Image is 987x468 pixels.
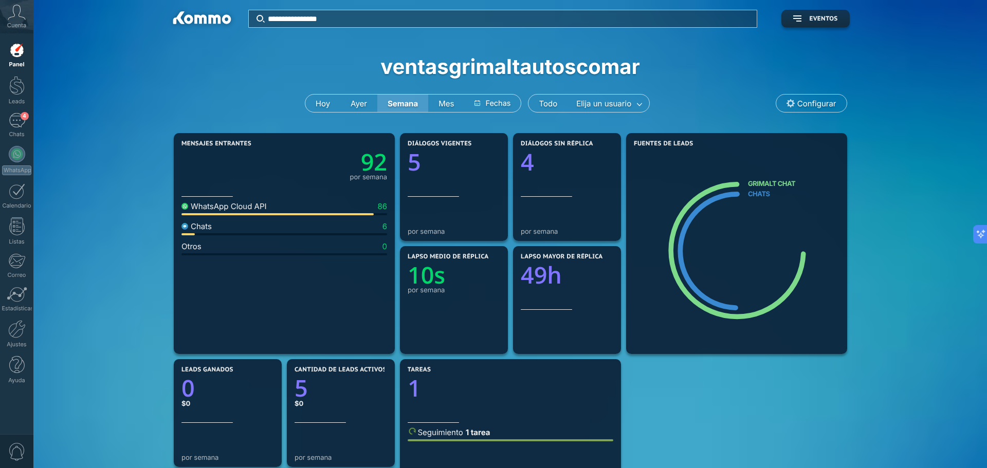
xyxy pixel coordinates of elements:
div: Leads [2,98,32,105]
span: Eventos [809,15,837,23]
div: WhatsApp [2,165,31,175]
div: Ayuda [2,377,32,384]
div: Panel [2,61,32,68]
div: Estadísticas [2,305,32,312]
div: Listas [2,238,32,245]
div: Chats [2,131,32,138]
span: 4 [21,112,29,120]
div: Correo [2,272,32,278]
div: Ajustes [2,341,32,348]
div: Calendario [2,202,32,209]
button: Eventos [781,10,849,28]
span: Cuenta [7,22,26,29]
